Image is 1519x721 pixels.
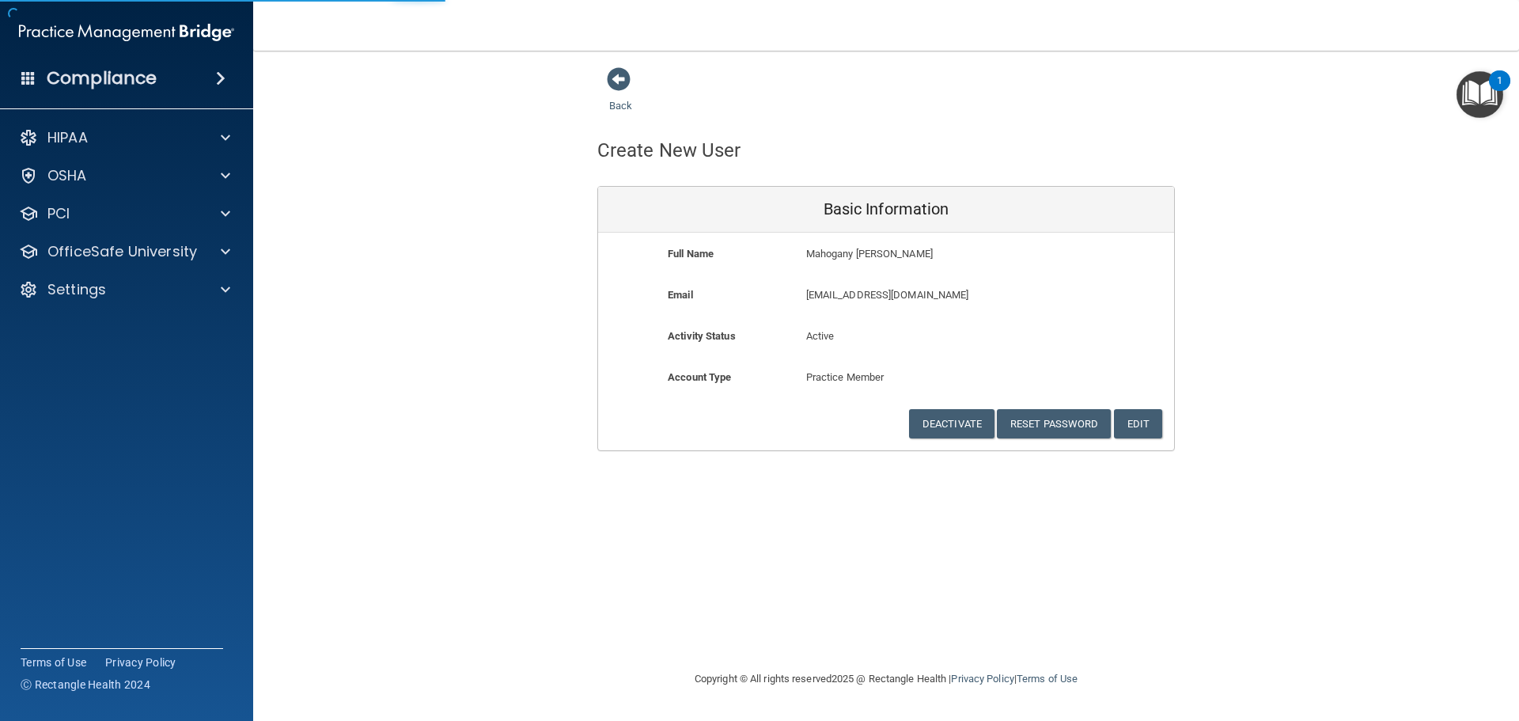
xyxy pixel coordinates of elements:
[47,280,106,299] p: Settings
[668,289,693,301] b: Email
[1456,71,1503,118] button: Open Resource Center, 1 new notification
[47,128,88,147] p: HIPAA
[598,187,1174,233] div: Basic Information
[47,204,70,223] p: PCI
[668,330,736,342] b: Activity Status
[597,654,1175,704] div: Copyright © All rights reserved 2025 @ Rectangle Health | |
[19,166,230,185] a: OSHA
[1114,409,1162,438] button: Edit
[105,655,176,670] a: Privacy Policy
[1497,81,1502,101] div: 1
[806,245,1059,264] p: Mahogany [PERSON_NAME]
[597,140,741,161] h4: Create New User
[1017,673,1078,685] a: Terms of Use
[47,166,87,185] p: OSHA
[19,17,234,48] img: PMB logo
[909,409,994,438] button: Deactivate
[951,673,1013,685] a: Privacy Policy
[1245,609,1500,672] iframe: Drift Widget Chat Controller
[19,242,230,261] a: OfficeSafe University
[21,677,150,693] span: Ⓒ Rectangle Health 2024
[47,67,157,89] h4: Compliance
[668,248,714,260] b: Full Name
[668,371,731,383] b: Account Type
[19,280,230,299] a: Settings
[21,655,86,670] a: Terms of Use
[997,409,1111,438] button: Reset Password
[806,286,1059,305] p: [EMAIL_ADDRESS][DOMAIN_NAME]
[806,368,967,387] p: Practice Member
[806,327,967,346] p: Active
[609,81,632,112] a: Back
[19,128,230,147] a: HIPAA
[47,242,197,261] p: OfficeSafe University
[19,204,230,223] a: PCI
